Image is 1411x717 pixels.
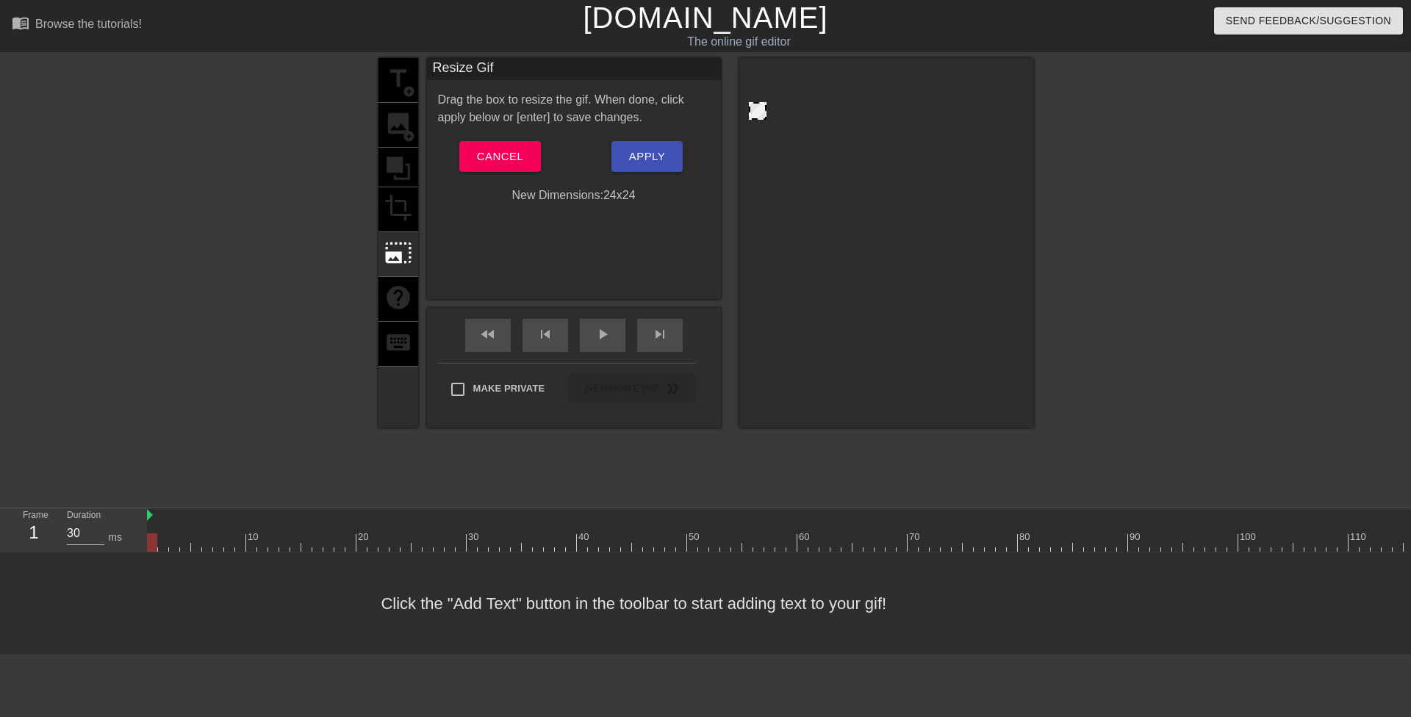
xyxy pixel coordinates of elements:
[427,58,721,80] div: Resize Gif
[479,325,497,343] span: fast_rewind
[468,530,481,544] div: 30
[12,14,142,37] a: Browse the tutorials!
[12,508,56,551] div: Frame
[1240,530,1258,544] div: 100
[67,511,101,520] label: Duration
[1019,530,1033,544] div: 80
[248,530,261,544] div: 10
[583,1,827,34] a: [DOMAIN_NAME]
[689,530,702,544] div: 50
[909,530,922,544] div: 70
[459,141,541,172] button: Cancel
[611,141,683,172] button: Apply
[477,147,523,166] span: Cancel
[594,325,611,343] span: play_arrow
[12,14,29,32] span: menu_book
[478,33,1000,51] div: The online gif editor
[473,381,545,396] span: Make Private
[358,530,371,544] div: 20
[651,325,669,343] span: skip_next
[1214,7,1403,35] button: Send Feedback/Suggestion
[427,187,721,204] div: New Dimensions: 24 x 24
[799,530,812,544] div: 60
[427,91,721,126] div: Drag the box to resize the gif. When done, click apply below or [enter] to save changes.
[35,18,142,30] div: Browse the tutorials!
[629,147,665,166] span: Apply
[108,530,122,545] div: ms
[1226,12,1391,30] span: Send Feedback/Suggestion
[1130,530,1143,544] div: 90
[536,325,554,343] span: skip_previous
[578,530,592,544] div: 40
[1350,530,1368,544] div: 110
[384,239,412,267] span: photo_size_select_large
[23,519,45,546] div: 1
